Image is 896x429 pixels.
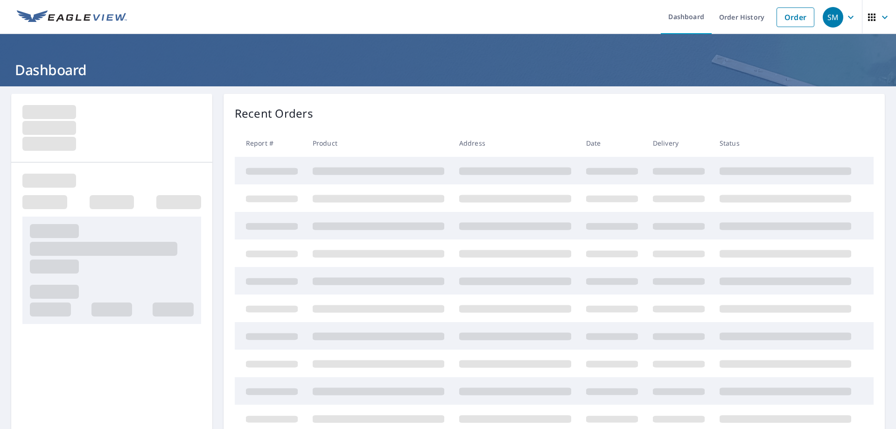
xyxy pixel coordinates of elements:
th: Product [305,129,452,157]
th: Date [579,129,645,157]
th: Status [712,129,859,157]
div: SM [823,7,843,28]
th: Report # [235,129,305,157]
th: Delivery [645,129,712,157]
th: Address [452,129,579,157]
a: Order [777,7,814,27]
img: EV Logo [17,10,127,24]
p: Recent Orders [235,105,313,122]
h1: Dashboard [11,60,885,79]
